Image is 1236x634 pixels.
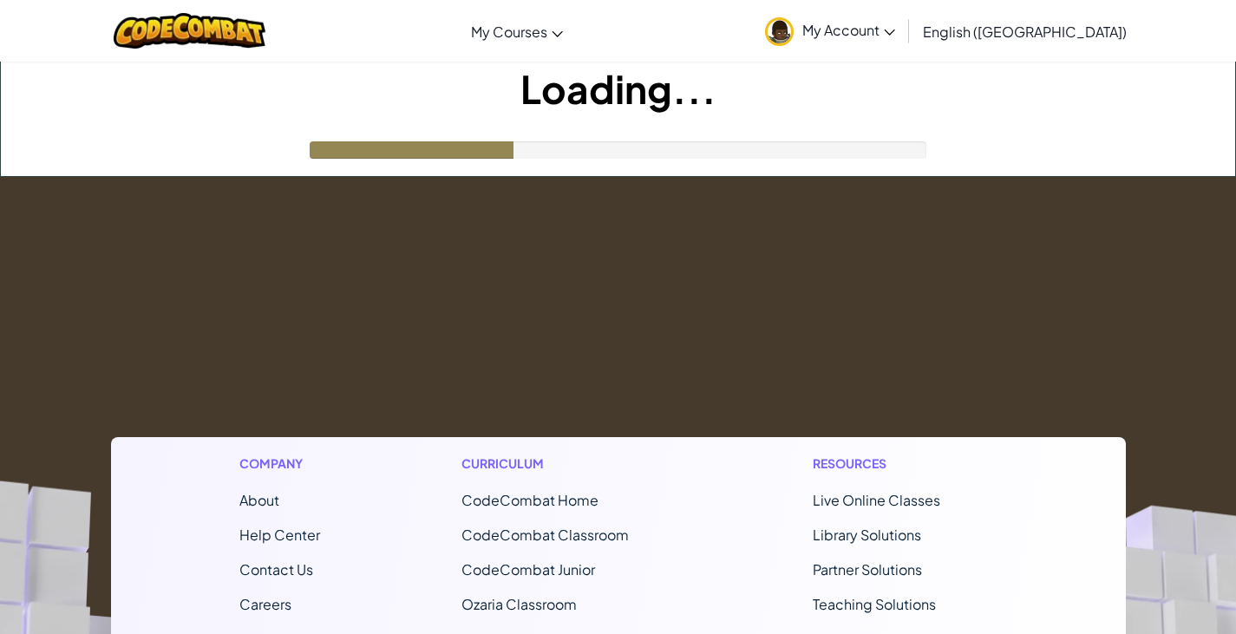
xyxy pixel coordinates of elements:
a: English ([GEOGRAPHIC_DATA]) [914,8,1135,55]
a: My Account [756,3,904,58]
span: Contact Us [239,560,313,578]
a: CodeCombat Junior [461,560,595,578]
a: My Courses [462,8,572,55]
img: CodeCombat logo [114,13,265,49]
a: Library Solutions [813,526,921,544]
img: avatar [765,17,794,46]
span: CodeCombat Home [461,491,598,509]
h1: Loading... [1,62,1235,115]
h1: Resources [813,454,997,473]
a: CodeCombat Classroom [461,526,629,544]
a: Ozaria Classroom [461,595,577,613]
a: Careers [239,595,291,613]
h1: Company [239,454,320,473]
span: My Courses [471,23,547,41]
span: English ([GEOGRAPHIC_DATA]) [923,23,1127,41]
h1: Curriculum [461,454,671,473]
a: Teaching Solutions [813,595,936,613]
a: Help Center [239,526,320,544]
a: Partner Solutions [813,560,922,578]
span: My Account [802,21,895,39]
a: About [239,491,279,509]
a: Live Online Classes [813,491,940,509]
